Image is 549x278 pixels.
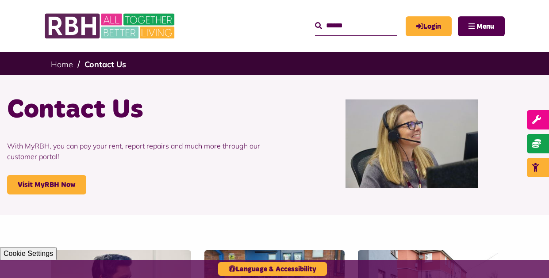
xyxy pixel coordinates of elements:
img: Contact Centre February 2024 (1) [346,99,478,188]
a: Visit MyRBH Now [7,175,86,194]
a: Home [51,59,73,69]
p: With MyRBH, you can pay your rent, report repairs and much more through our customer portal! [7,127,268,175]
a: MyRBH [406,16,452,36]
a: Contact Us [84,59,126,69]
img: RBH [44,9,177,43]
h1: Contact Us [7,93,268,127]
button: Language & Accessibility [218,262,327,276]
span: Menu [476,23,494,30]
button: Navigation [458,16,505,36]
